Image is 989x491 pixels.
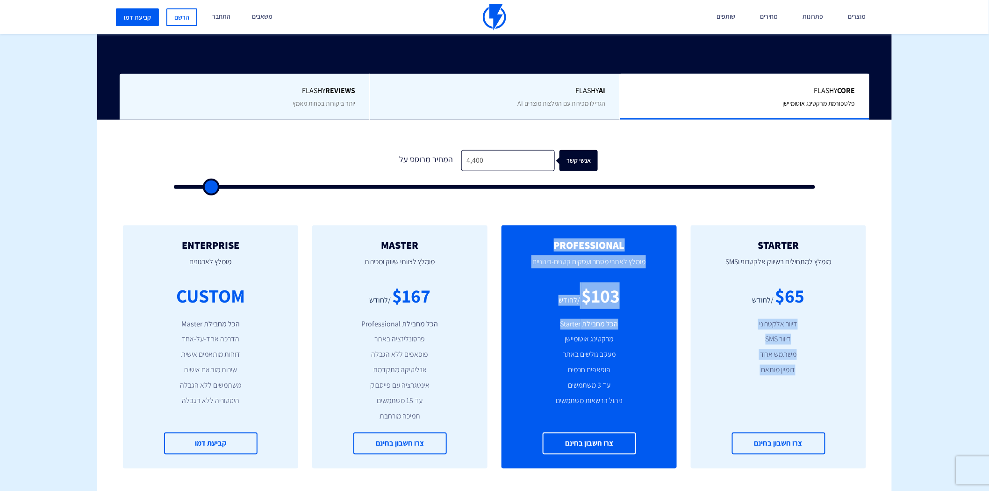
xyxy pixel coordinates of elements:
[732,433,825,455] a: צרו חשבון בחינם
[838,86,855,95] b: Core
[116,8,159,26] a: קביעת דמו
[516,349,663,360] li: מעקב גולשים באתר
[325,86,355,95] b: REVIEWS
[164,433,258,455] a: קביעת דמו
[137,349,284,360] li: דוחות מותאמים אישית
[752,295,774,306] div: /לחודש
[326,365,473,375] li: אנליטיקה מתקדמת
[571,150,609,171] div: אנשי קשר
[705,239,852,251] h2: STARTER
[516,251,663,282] p: מומלץ לאתרי מסחר ועסקים קטנים-בינוניים
[705,251,852,282] p: מומלץ למתחילים בשיווק אלקטרוני וSMS
[516,334,663,345] li: מרקטינג אוטומיישן
[705,319,852,330] li: דיוור אלקטרוני
[137,334,284,345] li: הדרכה אחד-על-אחד
[543,433,636,455] a: צרו חשבון בחינם
[326,239,473,251] h2: MASTER
[516,396,663,406] li: ניהול הרשאות משתמשים
[516,319,663,330] li: הכל מחבילת Starter
[137,380,284,391] li: משתמשים ללא הגבלה
[326,396,473,406] li: עד 15 משתמשים
[581,282,620,309] div: $103
[137,396,284,406] li: היסטוריה ללא הגבלה
[705,349,852,360] li: משתמש אחד
[599,86,605,95] b: AI
[137,239,284,251] h2: ENTERPRISE
[392,282,430,309] div: $167
[705,334,852,345] li: דיוור SMS
[293,99,355,108] span: יותר ביקורות בפחות מאמץ
[166,8,197,26] a: הרשם
[783,99,855,108] span: פלטפורמת מרקטינג אוטומיישן
[516,365,663,375] li: פופאפים חכמים
[517,99,605,108] span: הגדילו מכירות עם המלצות מוצרים AI
[326,334,473,345] li: פרסונליזציה באתר
[353,433,447,455] a: צרו חשבון בחינם
[134,86,355,96] span: Flashy
[326,251,473,282] p: מומלץ לצוותי שיווק ומכירות
[137,365,284,375] li: שירות מותאם אישית
[326,411,473,422] li: תמיכה מורחבת
[516,239,663,251] h2: PROFESSIONAL
[326,380,473,391] li: אינטגרציה עם פייסבוק
[137,251,284,282] p: מומלץ לארגונים
[559,295,580,306] div: /לחודש
[326,349,473,360] li: פופאפים ללא הגבלה
[384,86,605,96] span: Flashy
[176,282,245,309] div: CUSTOM
[326,319,473,330] li: הכל מחבילת Professional
[391,150,461,171] div: המחיר מבוסס על
[775,282,805,309] div: $65
[516,380,663,391] li: עד 3 משתמשים
[634,86,855,96] span: Flashy
[137,319,284,330] li: הכל מחבילת Master
[369,295,391,306] div: /לחודש
[705,365,852,375] li: דומיין מותאם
